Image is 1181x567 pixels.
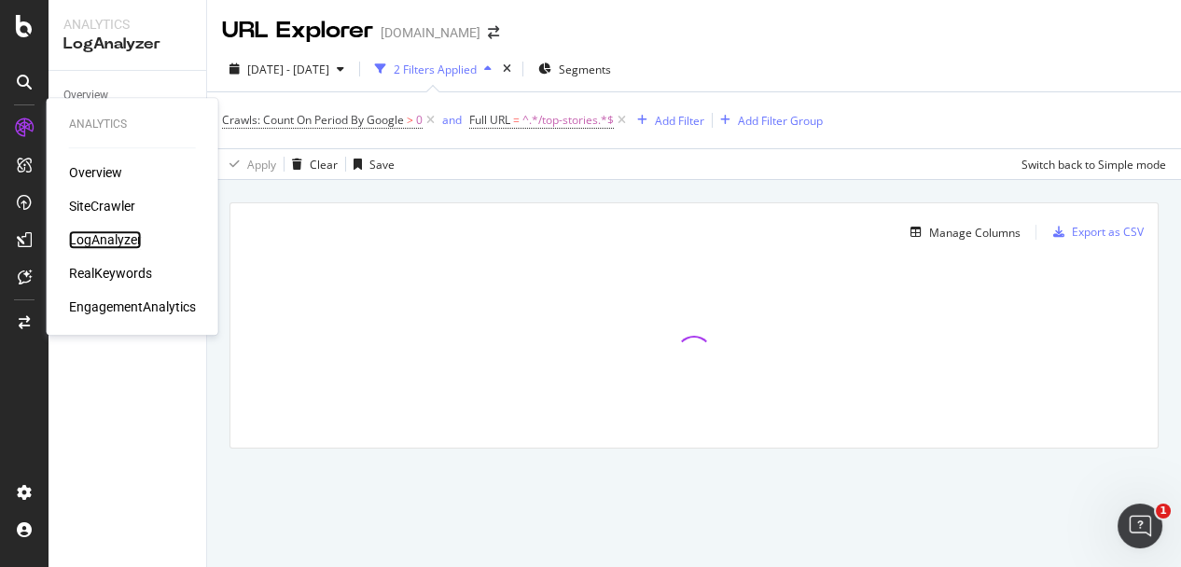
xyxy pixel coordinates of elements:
div: Add Filter Group [738,113,823,129]
div: and [442,112,462,128]
span: Crawls: Count On Period By Google [222,112,404,128]
a: Overview [69,163,122,182]
span: > [407,112,413,128]
button: Manage Columns [903,221,1021,243]
div: Save [369,157,395,173]
button: 2 Filters Applied [368,54,499,84]
div: Analytics [69,117,196,132]
div: [DOMAIN_NAME] [381,23,480,42]
div: Analytics [63,15,191,34]
div: LogAnalyzer [63,34,191,55]
div: Export as CSV [1072,224,1144,240]
button: Switch back to Simple mode [1014,149,1166,179]
span: 1 [1156,504,1171,519]
span: [DATE] - [DATE] [247,62,329,77]
div: URL Explorer [222,15,373,47]
span: Full URL [469,112,510,128]
button: Export as CSV [1046,217,1144,247]
div: Apply [247,157,276,173]
button: [DATE] - [DATE] [222,54,352,84]
button: Segments [531,54,618,84]
a: SiteCrawler [69,197,135,215]
button: Clear [285,149,338,179]
a: Overview [63,86,193,105]
button: and [442,111,462,129]
span: = [513,112,520,128]
button: Save [346,149,395,179]
div: arrow-right-arrow-left [488,26,499,39]
button: Add Filter Group [713,109,823,131]
button: Apply [222,149,276,179]
div: times [499,60,515,78]
div: Overview [63,86,108,105]
span: ^.*/top-stories.*$ [522,107,614,133]
a: EngagementAnalytics [69,297,196,316]
div: 2 Filters Applied [394,62,477,77]
span: Segments [559,62,611,77]
a: RealKeywords [69,264,152,283]
button: Add Filter [630,109,704,131]
span: 0 [416,107,423,133]
div: Manage Columns [929,225,1021,241]
div: Add Filter [655,113,704,129]
a: LogAnalyzer [69,230,142,249]
div: Switch back to Simple mode [1021,157,1166,173]
iframe: Intercom live chat [1118,504,1162,548]
div: Clear [310,157,338,173]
